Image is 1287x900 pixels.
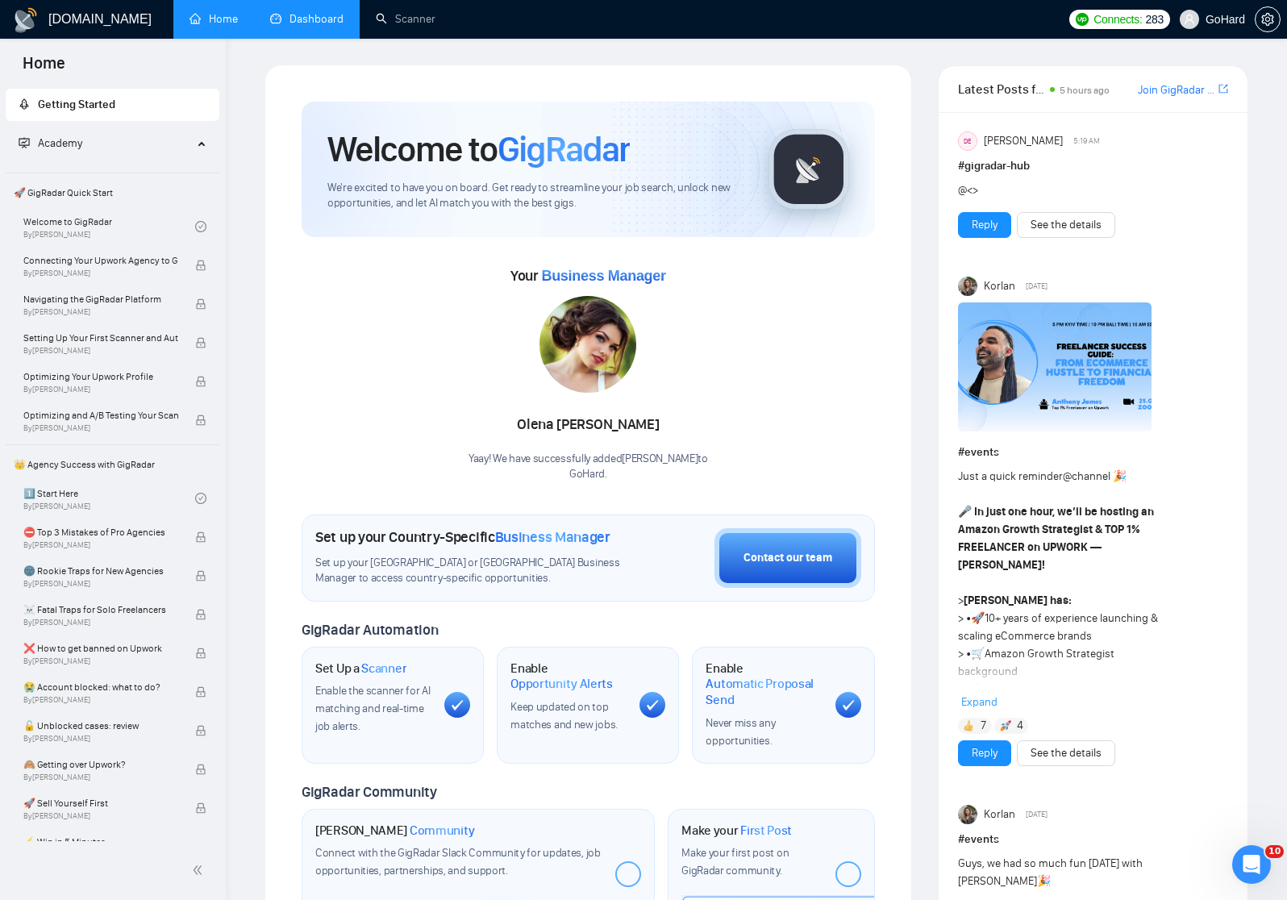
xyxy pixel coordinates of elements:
[539,296,636,393] img: 1687087429251-245.jpg
[315,684,431,733] span: Enable the scanner for AI matching and real-time job alerts.
[195,415,206,426] span: lock
[958,505,1154,572] strong: In just one hour, we’ll be hosting an Amazon Growth Strategist & TOP 1% FREELANCER on UPWORK — [P...
[195,764,206,775] span: lock
[681,846,789,877] span: Make your first post on GigRadar community.
[195,802,206,814] span: lock
[23,307,178,317] span: By [PERSON_NAME]
[971,647,985,660] span: 🛒
[10,52,78,85] span: Home
[1000,720,1011,731] img: 🚀
[315,556,634,586] span: Set up your [GEOGRAPHIC_DATA] or [GEOGRAPHIC_DATA] Business Manager to access country-specific op...
[958,302,1152,431] img: F09H8TEEYJG-Anthony%20James.png
[958,444,1228,461] h1: # events
[958,157,1228,175] h1: # gigradar-hub
[743,549,832,567] div: Contact our team
[495,528,610,546] span: Business Manager
[302,621,438,639] span: GigRadar Automation
[315,528,610,546] h1: Set up your Country-Specific
[1218,81,1228,97] a: export
[972,216,998,234] a: Reply
[469,411,708,439] div: Olena [PERSON_NAME]
[1017,740,1115,766] button: See the details
[23,330,178,346] span: Setting Up Your First Scanner and Auto-Bidder
[1184,14,1195,25] span: user
[410,823,475,839] span: Community
[961,695,998,709] span: Expand
[23,481,195,516] a: 1️⃣ Start HereBy[PERSON_NAME]
[195,376,206,387] span: lock
[958,805,977,824] img: Korlan
[376,12,435,26] a: searchScanner
[1026,807,1048,822] span: [DATE]
[510,267,666,285] span: Your
[469,452,708,482] div: Yaay! We have successfully added [PERSON_NAME] to
[7,177,218,209] span: 🚀 GigRadar Quick Start
[706,716,775,748] span: Never miss any opportunities.
[984,277,1015,295] span: Korlan
[195,531,206,543] span: lock
[510,700,618,731] span: Keep updated on top matches and new jobs.
[23,252,178,269] span: Connecting Your Upwork Agency to GigRadar
[959,132,977,150] div: DE
[23,679,178,695] span: 😭 Account blocked: what to do?
[1255,6,1281,32] button: setting
[1265,845,1284,858] span: 10
[23,269,178,278] span: By [PERSON_NAME]
[315,846,601,877] span: Connect with the GigRadar Slack Community for updates, job opportunities, partnerships, and support.
[23,291,178,307] span: Navigating the GigRadar Platform
[1232,845,1271,884] iframe: Intercom live chat
[195,570,206,581] span: lock
[1017,212,1115,238] button: See the details
[1031,744,1102,762] a: See the details
[1076,13,1089,26] img: upwork-logo.png
[195,648,206,659] span: lock
[23,773,178,782] span: By [PERSON_NAME]
[23,346,178,356] span: By [PERSON_NAME]
[1146,10,1164,28] span: 283
[190,12,238,26] a: homeHome
[195,298,206,310] span: lock
[469,467,708,482] p: GoHard .
[195,725,206,736] span: lock
[1113,469,1127,483] span: 🎉
[19,137,30,148] span: fund-projection-screen
[23,834,178,850] span: ⚡ Win in 5 Minutes
[510,660,627,692] h1: Enable
[1026,279,1048,294] span: [DATE]
[958,212,1011,238] button: Reply
[958,277,977,296] img: Korlan
[1063,469,1110,483] span: @channel
[541,268,665,284] span: Business Manager
[327,181,743,211] span: We're excited to have you on board. Get ready to streamline your job search, unlock new opportuni...
[498,127,630,171] span: GigRadar
[315,823,475,839] h1: [PERSON_NAME]
[327,127,630,171] h1: Welcome to
[706,676,822,707] span: Automatic Proposal Send
[361,660,406,677] span: Scanner
[958,831,1228,848] h1: # events
[958,740,1011,766] button: Reply
[23,524,178,540] span: ⛔ Top 3 Mistakes of Pro Agencies
[302,783,437,801] span: GigRadar Community
[740,823,792,839] span: First Post
[23,795,178,811] span: 🚀 Sell Yourself First
[958,79,1046,99] span: Latest Posts from the GigRadar Community
[23,656,178,666] span: By [PERSON_NAME]
[23,695,178,705] span: By [PERSON_NAME]
[714,528,861,588] button: Contact our team
[984,132,1063,150] span: [PERSON_NAME]
[1093,10,1142,28] span: Connects:
[13,7,39,33] img: logo
[19,136,82,150] span: Academy
[706,660,822,708] h1: Enable
[971,682,985,696] span: 🎨
[1256,13,1280,26] span: setting
[23,369,178,385] span: Optimizing Your Upwork Profile
[1060,85,1110,96] span: 5 hours ago
[981,718,986,734] span: 7
[195,493,206,504] span: check-circle
[23,579,178,589] span: By [PERSON_NAME]
[315,660,406,677] h1: Set Up a
[23,209,195,244] a: Welcome to GigRadarBy[PERSON_NAME]
[38,98,115,111] span: Getting Started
